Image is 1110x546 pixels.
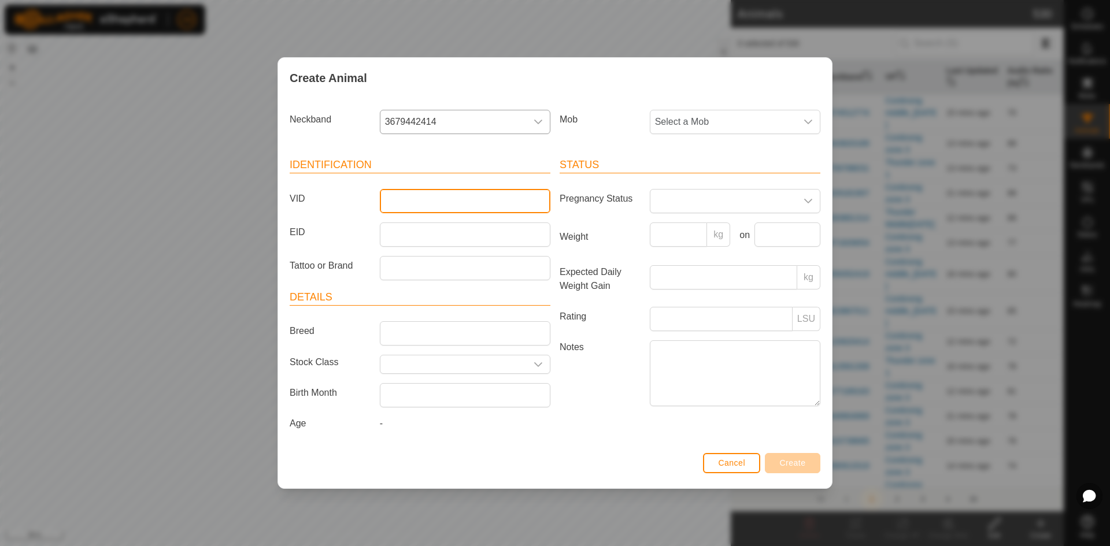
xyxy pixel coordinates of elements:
span: Create Animal [290,69,367,87]
label: Notes [555,340,645,406]
div: dropdown trigger [797,190,820,213]
label: EID [285,222,375,242]
label: Age [285,417,375,430]
span: 3679442414 [380,110,527,133]
p-inputgroup-addon: kg [707,222,730,247]
label: Rating [555,307,645,326]
div: dropdown trigger [527,110,550,133]
label: Birth Month [285,383,375,403]
label: Stock Class [285,355,375,369]
button: Create [765,453,820,473]
span: Select a Mob [650,110,797,133]
header: Status [560,157,820,173]
label: Neckband [285,110,375,129]
label: Mob [555,110,645,129]
p-inputgroup-addon: kg [797,265,820,289]
label: Expected Daily Weight Gain [555,265,645,293]
header: Identification [290,157,550,173]
label: on [735,228,750,242]
label: Tattoo or Brand [285,256,375,276]
label: VID [285,189,375,209]
span: Create [780,458,806,467]
span: Cancel [718,458,745,467]
div: dropdown trigger [797,110,820,133]
label: Breed [285,321,375,341]
label: Weight [555,222,645,251]
button: Cancel [703,453,760,473]
span: - [380,418,383,428]
header: Details [290,289,550,306]
p-inputgroup-addon: LSU [793,307,820,331]
div: dropdown trigger [527,355,550,373]
label: Pregnancy Status [555,189,645,209]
